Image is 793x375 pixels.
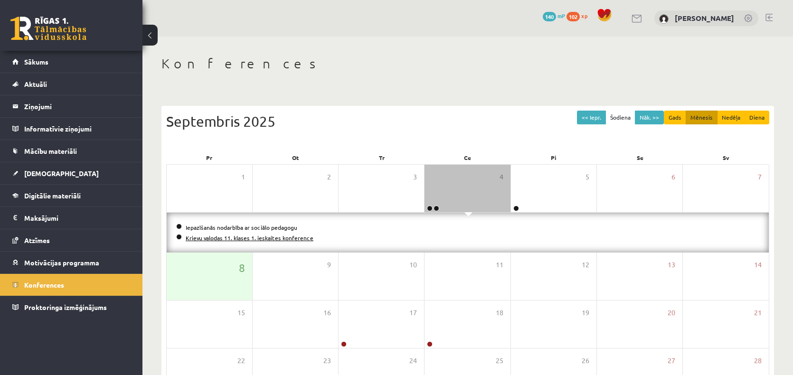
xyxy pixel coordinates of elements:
[239,260,245,276] span: 8
[24,57,48,66] span: Sākums
[409,308,417,318] span: 17
[577,111,606,124] button: << Iepr.
[12,274,131,296] a: Konferences
[496,308,503,318] span: 18
[186,234,313,242] a: Krievu valodas 11. klases 1. ieskaites konference
[161,56,774,72] h1: Konferences
[745,111,769,124] button: Diena
[24,169,99,178] span: [DEMOGRAPHIC_DATA]
[24,147,77,155] span: Mācību materiāli
[24,95,131,117] legend: Ziņojumi
[668,356,675,366] span: 27
[327,260,331,270] span: 9
[409,356,417,366] span: 24
[585,172,589,182] span: 5
[597,151,683,164] div: Se
[166,111,769,132] div: Septembris 2025
[24,118,131,140] legend: Informatīvie ziņojumi
[186,224,297,231] a: Iepazīšanās nodarbība ar sociālo pedagogu
[671,172,675,182] span: 6
[10,17,86,40] a: Rīgas 1. Tālmācības vidusskola
[557,12,565,19] span: mP
[252,151,338,164] div: Ot
[409,260,417,270] span: 10
[413,172,417,182] span: 3
[566,12,580,21] span: 102
[582,356,589,366] span: 26
[675,13,734,23] a: [PERSON_NAME]
[635,111,664,124] button: Nāk. >>
[24,207,131,229] legend: Maksājumi
[754,356,762,366] span: 28
[12,95,131,117] a: Ziņojumi
[717,111,745,124] button: Nedēļa
[12,229,131,251] a: Atzīmes
[166,151,252,164] div: Pr
[323,356,331,366] span: 23
[12,296,131,318] a: Proktoringa izmēģinājums
[754,308,762,318] span: 21
[758,172,762,182] span: 7
[496,356,503,366] span: 25
[500,172,503,182] span: 4
[668,260,675,270] span: 13
[12,185,131,206] a: Digitālie materiāli
[241,172,245,182] span: 1
[12,162,131,184] a: [DEMOGRAPHIC_DATA]
[24,191,81,200] span: Digitālie materiāli
[605,111,635,124] button: Šodiena
[683,151,769,164] div: Sv
[12,140,131,162] a: Mācību materiāli
[659,14,669,24] img: Sandra Letinska
[323,308,331,318] span: 16
[237,356,245,366] span: 22
[582,308,589,318] span: 19
[12,118,131,140] a: Informatīvie ziņojumi
[496,260,503,270] span: 11
[686,111,717,124] button: Mēnesis
[24,303,107,311] span: Proktoringa izmēģinājums
[24,80,47,88] span: Aktuāli
[668,308,675,318] span: 20
[582,260,589,270] span: 12
[543,12,556,21] span: 140
[566,12,592,19] a: 102 xp
[12,252,131,273] a: Motivācijas programma
[237,308,245,318] span: 15
[24,258,99,267] span: Motivācijas programma
[24,236,50,244] span: Atzīmes
[511,151,597,164] div: Pi
[339,151,425,164] div: Tr
[327,172,331,182] span: 2
[754,260,762,270] span: 14
[12,207,131,229] a: Maksājumi
[543,12,565,19] a: 140 mP
[581,12,587,19] span: xp
[24,281,64,289] span: Konferences
[664,111,686,124] button: Gads
[12,51,131,73] a: Sākums
[425,151,510,164] div: Ce
[12,73,131,95] a: Aktuāli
